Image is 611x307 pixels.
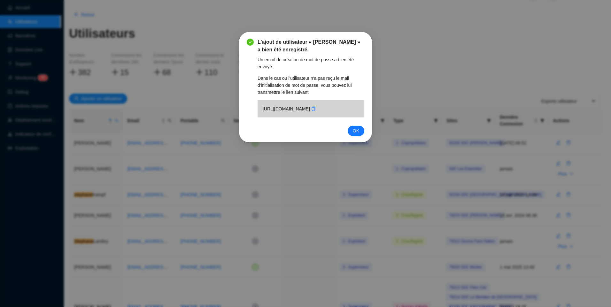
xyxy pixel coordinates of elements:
[258,75,364,96] div: Dans le cas ou l'utilisateur n'a pas reçu le mail d'initialisation de mot de passe, vous pouvez l...
[311,105,316,112] button: Copy
[247,39,254,46] span: check-circle
[353,127,359,134] span: OK
[258,56,364,70] div: Un email de création de mot de passe a bien été envoyé.
[258,100,364,117] div: [URL][DOMAIN_NAME]
[311,107,316,111] span: copy
[348,126,364,136] button: OK
[258,38,364,54] span: L'ajout de utilisateur « [PERSON_NAME] » a bien été enregistré.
